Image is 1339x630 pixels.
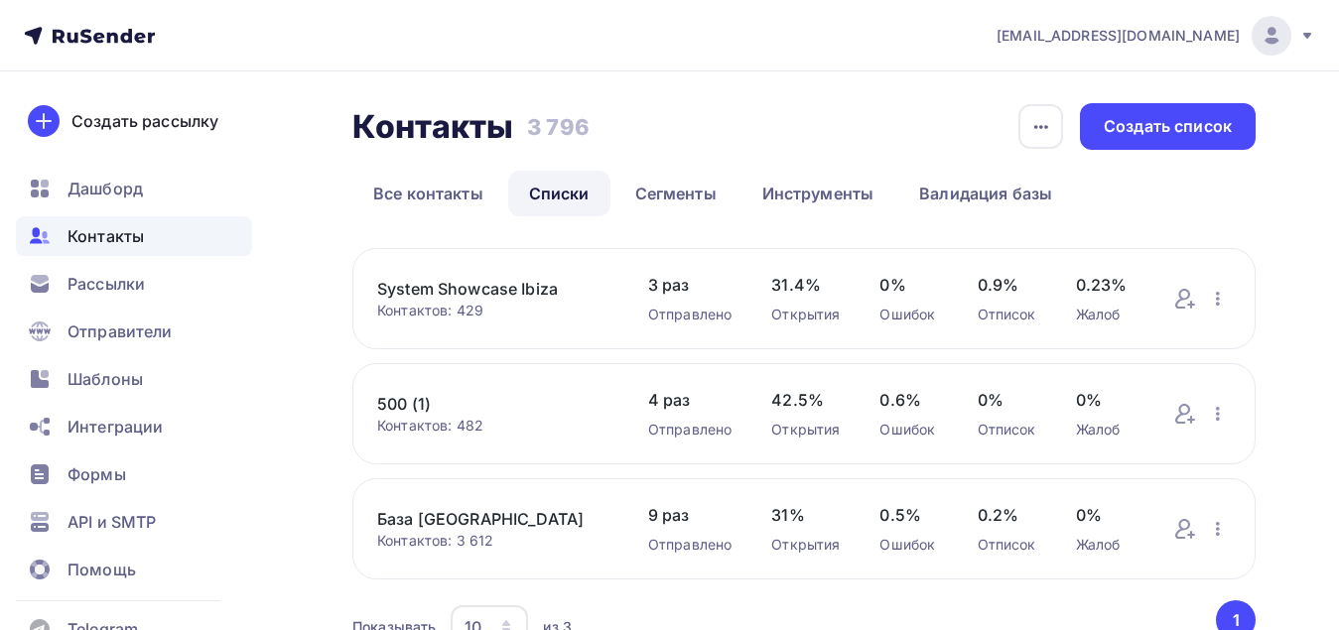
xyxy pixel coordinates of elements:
[67,415,163,439] span: Интеграции
[67,510,156,534] span: API и SMTP
[377,507,608,531] a: База [GEOGRAPHIC_DATA]
[67,462,126,486] span: Формы
[879,535,937,555] div: Ошибок
[997,16,1315,56] a: [EMAIL_ADDRESS][DOMAIN_NAME]
[648,503,732,527] span: 9 раз
[879,388,937,412] span: 0.6%
[67,224,144,248] span: Контакты
[352,107,513,147] h2: Контакты
[879,420,937,440] div: Ошибок
[377,531,608,551] div: Контактов: 3 612
[879,503,937,527] span: 0.5%
[1104,115,1232,138] div: Создать список
[648,420,732,440] div: Отправлено
[614,171,737,216] a: Сегменты
[16,264,252,304] a: Рассылки
[16,312,252,351] a: Отправители
[67,272,145,296] span: Рассылки
[16,216,252,256] a: Контакты
[508,171,610,216] a: Списки
[71,109,218,133] div: Создать рассылку
[978,420,1036,440] div: Отписок
[377,416,608,436] div: Контактов: 482
[978,388,1036,412] span: 0%
[352,171,504,216] a: Все контакты
[771,420,840,440] div: Открытия
[771,503,840,527] span: 31%
[1076,420,1134,440] div: Жалоб
[771,388,840,412] span: 42.5%
[997,26,1240,46] span: [EMAIL_ADDRESS][DOMAIN_NAME]
[67,367,143,391] span: Шаблоны
[978,535,1036,555] div: Отписок
[377,277,608,301] a: System Showcase Ibiza
[1076,388,1134,412] span: 0%
[978,305,1036,324] div: Отписок
[1076,273,1134,297] span: 0.23%
[1076,535,1134,555] div: Жалоб
[648,388,732,412] span: 4 раз
[771,273,840,297] span: 31.4%
[898,171,1073,216] a: Валидация базы
[16,169,252,208] a: Дашборд
[741,171,895,216] a: Инструменты
[67,319,173,343] span: Отправители
[879,305,937,324] div: Ошибок
[16,359,252,399] a: Шаблоны
[648,535,732,555] div: Отправлено
[527,113,590,141] h3: 3 796
[16,454,252,494] a: Формы
[1076,503,1134,527] span: 0%
[771,305,840,324] div: Открытия
[978,503,1036,527] span: 0.2%
[1076,305,1134,324] div: Жалоб
[67,177,143,200] span: Дашборд
[978,273,1036,297] span: 0.9%
[377,392,608,416] a: 500 (1)
[648,273,732,297] span: 3 раз
[648,305,732,324] div: Отправлено
[377,301,608,320] div: Контактов: 429
[771,535,840,555] div: Открытия
[879,273,937,297] span: 0%
[67,558,136,581] span: Помощь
